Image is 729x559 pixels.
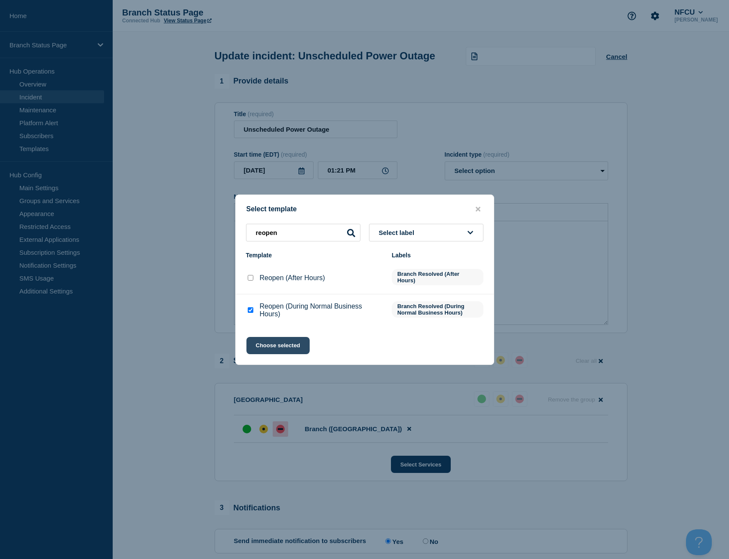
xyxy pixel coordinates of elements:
[236,205,494,213] div: Select template
[246,337,310,354] button: Choose selected
[392,252,483,259] div: Labels
[379,229,418,236] span: Select label
[473,205,483,213] button: close button
[260,274,325,282] p: Reopen (After Hours)
[260,303,383,318] p: Reopen (During Normal Business Hours)
[392,301,483,318] span: Branch Resolved (During Normal Business Hours)
[369,224,483,241] button: Select label
[246,224,360,241] input: Search templates & labels
[392,269,483,285] span: Branch Resolved (After Hours)
[246,252,383,259] div: Template
[248,275,253,281] input: Reopen (After Hours) checkbox
[248,307,253,313] input: Reopen (During Normal Business Hours) checkbox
